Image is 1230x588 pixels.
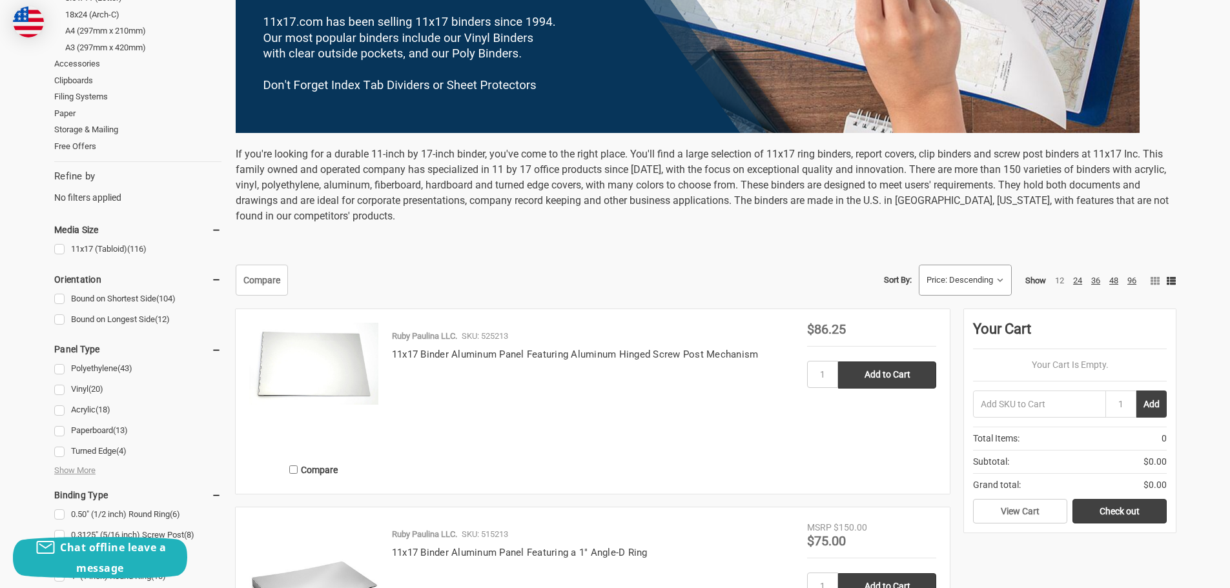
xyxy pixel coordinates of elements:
label: Compare [249,459,378,480]
span: (4) [116,446,127,456]
span: (104) [156,294,176,303]
a: Bound on Longest Side [54,311,221,329]
span: (18) [96,405,110,414]
p: Ruby Paulina LLC. [392,330,457,343]
span: $0.00 [1143,478,1167,492]
a: Bound on Shortest Side [54,290,221,308]
p: Your Cart Is Empty. [973,358,1167,372]
a: Paper [54,105,221,122]
a: A3 (297mm x 420mm) [65,39,221,56]
a: Paperboard [54,422,221,440]
span: (6) [170,509,180,519]
a: 11x17 Binder Aluminum Panel Featuring Aluminum Hinged Screw Post Mechanism [392,349,759,360]
h5: Media Size [54,222,221,238]
a: 12 [1055,276,1064,285]
span: (20) [88,384,103,394]
span: (13) [113,425,128,435]
a: 11x17 Binder Aluminum Panel Featuring Aluminum Hinged Screw Post Mechanism [249,323,378,452]
input: Add to Cart [838,361,936,389]
button: Chat offline leave a message [13,537,187,578]
a: 11x17 (Tabloid) [54,241,221,258]
a: Polyethylene [54,360,221,378]
button: Add [1136,390,1167,418]
a: Vinyl [54,381,221,398]
span: $75.00 [807,533,846,549]
p: SKU: 515213 [462,528,508,541]
h5: Refine by [54,169,221,184]
a: 96 [1127,276,1136,285]
a: Filing Systems [54,88,221,105]
span: Grand total: [973,478,1021,492]
a: Acrylic [54,401,221,419]
img: 11x17 Binder Aluminum Panel Featuring Aluminum Hinged Screw Post Mechanism [249,323,378,405]
a: 0.50" (1/2 inch) Round Ring [54,506,221,523]
label: Sort By: [884,270,912,290]
div: Your Cart [973,318,1167,349]
a: Check out [1072,499,1167,523]
a: View Cart [973,499,1067,523]
span: (10) [151,571,166,581]
span: $86.25 [807,321,846,337]
span: Subtotal: [973,455,1009,469]
span: Show [1025,276,1046,285]
input: Compare [289,465,298,474]
span: 0 [1162,432,1167,445]
a: Accessories [54,56,221,72]
a: 36 [1091,276,1100,285]
a: 11x17 Binder Aluminum Panel Featuring a 1" Angle-D Ring [392,547,648,558]
img: duty and tax information for United States [13,6,44,37]
div: No filters applied [54,169,221,204]
h5: Panel Type [54,341,221,357]
input: Add SKU to Cart [973,390,1105,418]
a: 0.3125" (5/16 inch) Screw Post [54,527,221,544]
a: Storage & Mailing [54,121,221,138]
p: Ruby Paulina LLC. [392,528,457,541]
span: Chat offline leave a message [60,540,166,575]
a: 18x24 (Arch-C) [65,6,221,23]
a: Free Offers [54,138,221,155]
p: SKU: 525213 [462,330,508,343]
span: (12) [155,314,170,324]
a: 24 [1073,276,1082,285]
span: $150.00 [834,522,867,532]
a: Compare [236,265,288,296]
span: (8) [184,530,194,540]
span: (116) [127,244,147,254]
a: Clipboards [54,72,221,89]
span: $0.00 [1143,455,1167,469]
span: (43) [118,363,132,373]
span: Show More [54,464,96,477]
span: If you're looking for a durable 11-inch by 17-inch binder, you've come to the right place. You'll... [236,148,1169,222]
span: Total Items: [973,432,1020,445]
a: 48 [1109,276,1118,285]
a: Turned Edge [54,443,221,460]
h5: Orientation [54,272,221,287]
h5: Binding Type [54,487,221,503]
div: MSRP [807,521,832,534]
a: A4 (297mm x 210mm) [65,23,221,39]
